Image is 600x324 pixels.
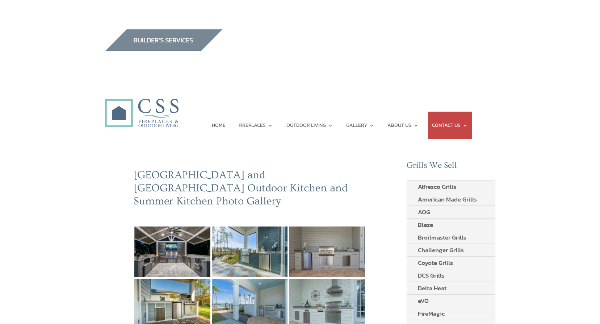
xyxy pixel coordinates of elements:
a: eVO [407,295,440,307]
a: Coyote Grills [407,257,464,269]
a: DCS Grills [407,269,456,282]
img: 2 [289,227,365,277]
a: American Made Grills [407,193,488,205]
img: 1 [212,227,288,277]
a: Alfresco Grills [407,180,467,193]
a: FireMagic [407,307,456,320]
a: ABOUT US [387,112,419,139]
a: GALLERY [346,112,374,139]
img: builders_btn [105,29,223,51]
a: FIREPLACES [239,112,273,139]
a: CONTACT US [432,112,468,139]
a: HOME [212,112,226,139]
a: Blaze [407,219,444,231]
a: Delta Heat [407,282,457,294]
img: CSS Fireplaces & Outdoor Living (Formerly Construction Solutions & Supply)- Jacksonville Ormond B... [105,79,179,131]
a: AOG [407,206,441,218]
h2: [GEOGRAPHIC_DATA] and [GEOGRAPHIC_DATA] Outdoor Kitchen and Summer Kitchen Photo Gallery [134,169,366,211]
img: 30 [134,227,210,277]
a: OUTDOOR LIVING [286,112,333,139]
h2: Grills We Sell [407,161,496,174]
a: builder services construction supply [105,44,223,54]
a: Broilmaster Grills [407,231,477,244]
a: Challenger Grills [407,244,475,256]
